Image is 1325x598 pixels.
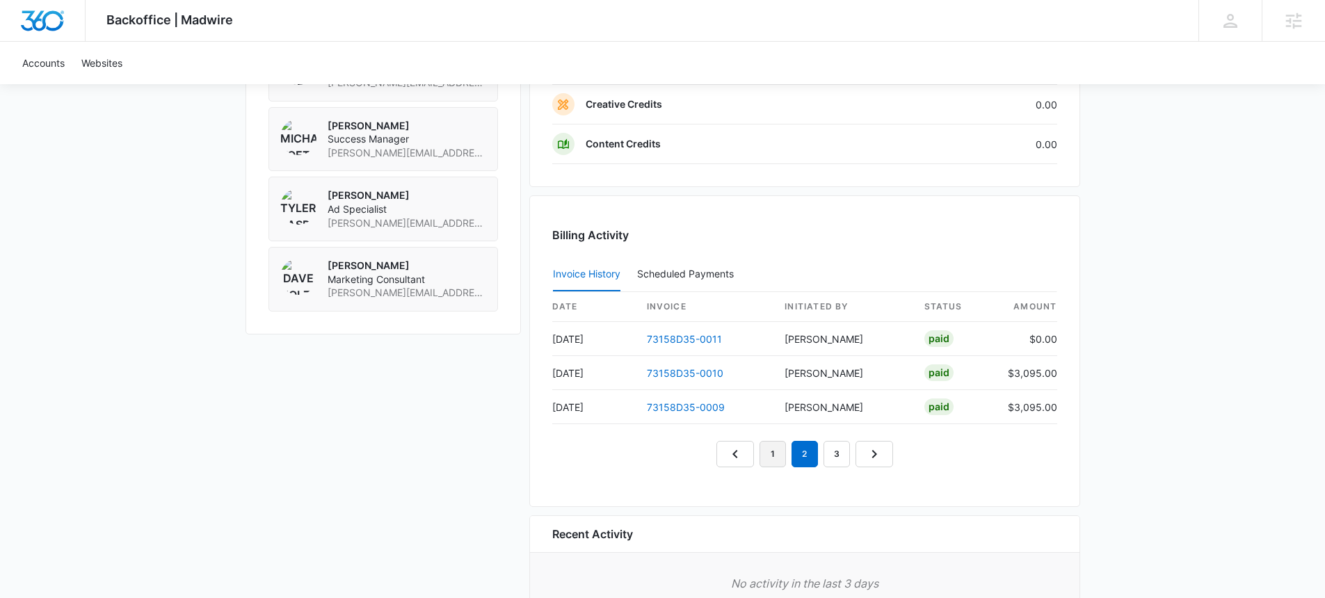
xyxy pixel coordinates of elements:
[328,146,486,160] span: [PERSON_NAME][EMAIL_ADDRESS][PERSON_NAME][DOMAIN_NAME]
[328,132,486,146] span: Success Manager
[773,292,913,322] th: Initiated By
[552,390,636,424] td: [DATE]
[997,292,1057,322] th: amount
[792,441,818,467] em: 2
[552,575,1057,592] p: No activity in the last 3 days
[552,322,636,356] td: [DATE]
[760,441,786,467] a: Page 1
[328,202,486,216] span: Ad Specialist
[716,441,754,467] a: Previous Page
[73,42,131,84] a: Websites
[586,97,662,111] p: Creative Credits
[280,188,316,225] img: Tyler Rasdon
[924,398,954,415] div: Paid
[913,292,997,322] th: status
[552,292,636,322] th: date
[328,119,486,133] p: [PERSON_NAME]
[997,356,1057,390] td: $3,095.00
[553,258,620,291] button: Invoice History
[14,42,73,84] a: Accounts
[328,188,486,202] p: [PERSON_NAME]
[773,390,913,424] td: [PERSON_NAME]
[647,333,722,345] a: 73158D35-0011
[106,13,233,27] span: Backoffice | Madwire
[637,269,739,279] div: Scheduled Payments
[280,119,316,155] img: Michael Koethe
[824,441,850,467] a: Page 3
[328,259,486,273] p: [PERSON_NAME]
[328,216,486,230] span: [PERSON_NAME][EMAIL_ADDRESS][PERSON_NAME][DOMAIN_NAME]
[997,390,1057,424] td: $3,095.00
[910,85,1057,124] td: 0.00
[647,367,723,379] a: 73158D35-0010
[773,322,913,356] td: [PERSON_NAME]
[328,273,486,286] span: Marketing Consultant
[586,137,661,151] p: Content Credits
[552,356,636,390] td: [DATE]
[280,259,316,295] img: Dave Holzapfel
[924,364,954,381] div: Paid
[997,322,1057,356] td: $0.00
[856,441,893,467] a: Next Page
[716,441,893,467] nav: Pagination
[910,124,1057,164] td: 0.00
[636,292,774,322] th: invoice
[773,356,913,390] td: [PERSON_NAME]
[924,330,954,347] div: Paid
[647,401,725,413] a: 73158D35-0009
[552,526,633,542] h6: Recent Activity
[552,227,1057,243] h3: Billing Activity
[328,286,486,300] span: [PERSON_NAME][EMAIL_ADDRESS][PERSON_NAME][DOMAIN_NAME]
